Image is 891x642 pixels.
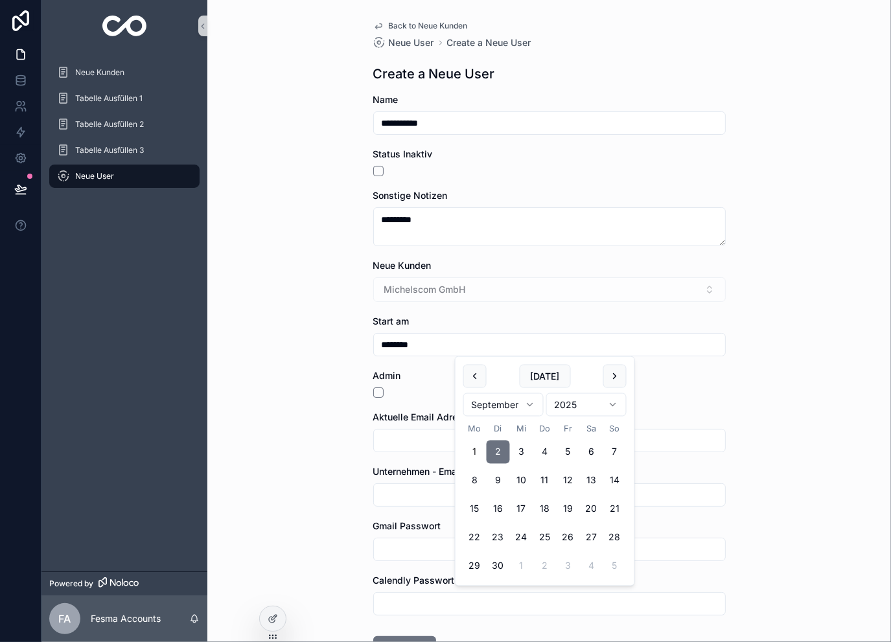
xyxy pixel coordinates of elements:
[557,526,580,549] button: Freitag, 26. September 2025
[510,469,533,492] button: Mittwoch, 10. September 2025
[510,526,533,549] button: Mittwoch, 24. September 2025
[580,469,603,492] button: Samstag, 13. September 2025
[373,65,495,83] h1: Create a Neue User
[557,469,580,492] button: Freitag, 12. September 2025
[49,87,200,110] a: Tabelle Ausfüllen 1
[603,555,627,578] button: Sonntag, 5. Oktober 2025
[373,370,401,381] span: Admin
[373,411,474,422] span: Aktuelle Email Adresse
[580,441,603,464] button: Samstag, 6. September 2025
[533,498,557,521] button: Donnerstag, 18. September 2025
[41,571,207,595] a: Powered by
[533,469,557,492] button: Donnerstag, 11. September 2025
[463,441,487,464] button: Today, Montag, 1. September 2025
[463,498,487,521] button: Montag, 15. September 2025
[373,94,399,105] span: Name
[373,148,433,159] span: Status Inaktiv
[580,526,603,549] button: Samstag, 27. September 2025
[603,422,627,435] th: Sonntag
[487,498,510,521] button: Dienstag, 16. September 2025
[373,315,410,327] span: Start am
[487,422,510,435] th: Dienstag
[580,498,603,521] button: Samstag, 20. September 2025
[75,93,143,104] span: Tabelle Ausfüllen 1
[373,21,468,31] a: Back to Neue Kunden
[557,498,580,521] button: Freitag, 19. September 2025
[75,67,124,78] span: Neue Kunden
[463,555,487,578] button: Montag, 29. September 2025
[510,555,533,578] button: Mittwoch, 1. Oktober 2025
[557,555,580,578] button: Freitag, 3. Oktober 2025
[41,52,207,205] div: scrollable content
[463,422,487,435] th: Montag
[603,526,627,549] button: Sonntag, 28. September 2025
[603,441,627,464] button: Sonntag, 7. September 2025
[463,422,627,578] table: September 2025
[580,555,603,578] button: Samstag, 4. Oktober 2025
[373,520,441,531] span: Gmail Passwort
[603,469,627,492] button: Sonntag, 14. September 2025
[91,612,161,625] p: Fesma Accounts
[557,422,580,435] th: Freitag
[463,469,487,492] button: Montag, 8. September 2025
[447,36,531,49] a: Create a Neue User
[510,441,533,464] button: Mittwoch, 3. September 2025
[49,579,93,589] span: Powered by
[557,441,580,464] button: Freitag, 5. September 2025
[49,165,200,188] a: Neue User
[603,498,627,521] button: Sonntag, 21. September 2025
[49,139,200,162] a: Tabelle Ausfüllen 3
[487,441,510,464] button: Dienstag, 2. September 2025, selected
[389,36,434,49] span: Neue User
[487,469,510,492] button: Dienstag, 9. September 2025
[373,36,434,49] a: Neue User
[533,422,557,435] th: Donnerstag
[59,611,71,626] span: FA
[75,171,114,181] span: Neue User
[487,526,510,549] button: Dienstag, 23. September 2025
[487,555,510,578] button: Dienstag, 30. September 2025
[533,555,557,578] button: Donnerstag, 2. Oktober 2025
[373,190,448,201] span: Sonstige Notizen
[510,498,533,521] button: Mittwoch, 17. September 2025
[102,16,147,36] img: App logo
[533,441,557,464] button: Donnerstag, 4. September 2025
[373,260,432,271] span: Neue Kunden
[75,119,144,130] span: Tabelle Ausfüllen 2
[463,526,487,549] button: Montag, 22. September 2025
[519,365,570,388] button: [DATE]
[49,113,200,136] a: Tabelle Ausfüllen 2
[373,466,500,477] span: Unternehmen - Email (GSuite)
[580,422,603,435] th: Samstag
[389,21,468,31] span: Back to Neue Kunden
[373,575,455,586] span: Calendly Passwort
[75,145,144,155] span: Tabelle Ausfüllen 3
[510,422,533,435] th: Mittwoch
[49,61,200,84] a: Neue Kunden
[533,526,557,549] button: Donnerstag, 25. September 2025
